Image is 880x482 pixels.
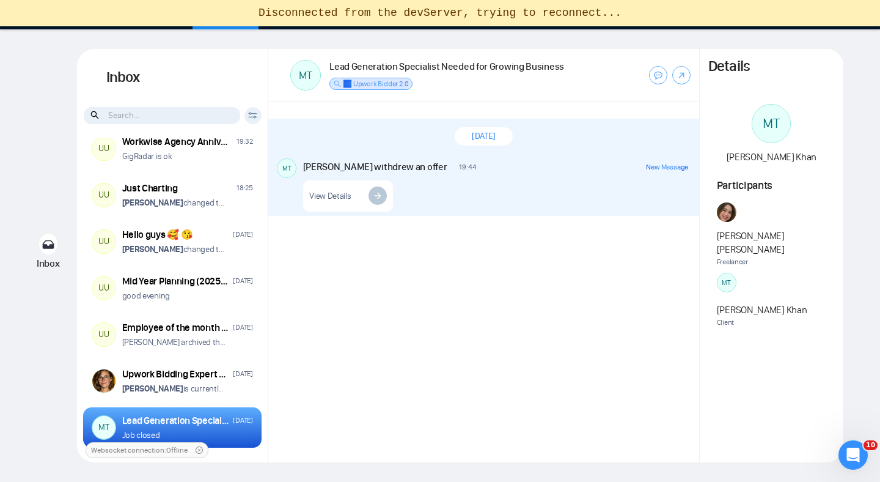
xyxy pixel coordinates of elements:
strong: [PERSON_NAME] [122,244,183,254]
span: [PERSON_NAME] Khan [727,151,817,163]
h1: Participants [717,179,826,192]
span: [PERSON_NAME] withdrew an offer [303,160,447,174]
span: View Details [309,190,351,202]
div: [DATE] [233,368,252,380]
div: [DATE] [233,229,252,240]
span: close-circle [196,447,203,454]
a: View Details [303,180,393,212]
div: Upwork Bidding Expert Needed [122,368,230,381]
span: New Message [646,163,688,171]
p: is currently restricted from this conversation [122,383,227,395]
p: changed the room name from "Internal Discussion" to "Just Charting" [122,197,227,209]
div: MT [717,273,736,292]
span: Freelancer [717,256,826,268]
strong: [PERSON_NAME] [122,384,183,394]
h1: Lead Generation Specialist Needed for Growing Business [329,60,564,73]
span: Client [717,317,807,328]
div: 19:32 [237,136,253,147]
strong: [PERSON_NAME] [122,198,183,208]
p: GigRadar is ok [122,150,172,162]
iframe: Intercom live chat [838,440,868,470]
div: [DATE] [233,415,252,426]
div: 18:25 [237,182,253,194]
input: Search... [84,107,240,124]
div: Workwise Agency Anniversary (2026) [122,135,233,149]
span: 19:44 [459,162,476,172]
span: Inbox [37,258,60,269]
div: [DATE] [233,322,252,333]
div: UU [92,184,116,207]
div: Hello guys 🥰 😘 [122,228,193,242]
h1: Details [708,57,750,76]
div: Lead Generation Specialist Needed for Growing Business [122,414,230,428]
div: Mid Year Planning (2025) 🫰🏻 [122,275,230,288]
div: Employee of the month ([DATE]) [122,321,230,335]
div: UU [92,230,116,253]
div: UU [92,323,116,346]
div: MT [92,416,116,439]
div: Just Charting [122,182,178,195]
span: ✅ Upwork Bidder 2.0 [343,80,408,88]
span: [DATE] [472,130,496,142]
h1: Inbox [77,49,268,106]
img: Andrian Marsella [717,202,736,222]
div: MT [752,105,790,143]
div: MT [291,61,320,90]
span: 10 [864,440,878,450]
div: [DATE] [233,275,252,287]
span: search [90,108,101,122]
span: search [334,80,341,87]
div: MT [277,159,296,177]
span: [PERSON_NAME] [PERSON_NAME] [717,229,826,256]
span: Websocket connection: Offline [91,444,188,456]
p: good evening [122,290,170,302]
p: Job closed [122,429,160,441]
p: [PERSON_NAME] archived the room [122,336,227,348]
span: [PERSON_NAME] Khan [717,303,807,317]
img: Irene Buht [92,369,116,393]
div: UU [92,276,116,300]
p: changed the room name from "Hello guys ��" to "Hello guys �� ��" [122,243,227,255]
div: UU [92,137,116,160]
